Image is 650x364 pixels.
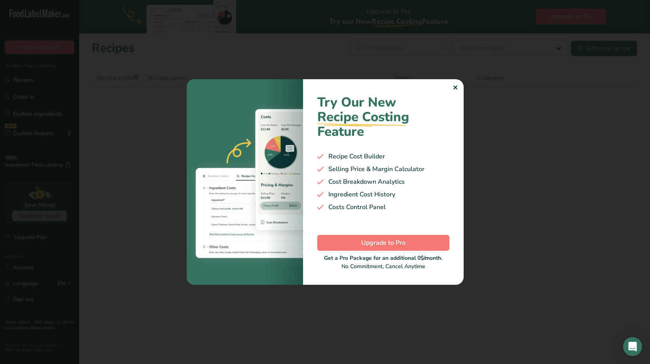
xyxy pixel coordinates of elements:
div: Get a Pro Package for an additional 0$/month. [317,254,449,262]
div: Cost Breakdown Analytics [317,177,449,187]
div: Costs Control Panel [317,202,449,212]
div: ✕ [453,83,458,93]
img: costing-image-1.bb94421.webp [187,79,303,284]
div: Open Intercom Messenger [623,337,642,356]
div: Recipe Cost Builder [317,152,449,161]
div: Ingredient Cost History [317,190,449,199]
h1: Try Our New Feature [317,95,449,139]
div: No Commitment, Cancel Anytime [317,254,449,271]
button: Upgrade to Pro [317,235,449,251]
span: Upgrade to Pro [361,238,406,248]
div: Selling Price & Margin Calculator [317,164,449,174]
span: Recipe Costing [317,108,409,126]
